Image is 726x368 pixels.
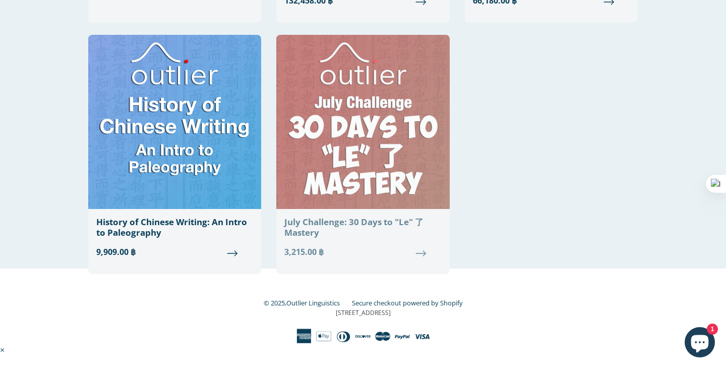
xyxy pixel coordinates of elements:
[352,298,463,307] a: Secure checkout powered by Shopify
[88,35,261,266] a: History of Chinese Writing: An Intro to Paleography 9,909.00 ฿
[276,35,449,209] img: July Challenge: 30 Days to
[264,298,350,307] small: © 2025,
[286,298,340,307] a: Outlier Linguistics
[96,246,253,258] span: 9,909.00 ฿
[88,308,638,318] p: [STREET_ADDRESS]
[96,217,253,238] div: History of Chinese Writing: An Intro to Paleography
[284,217,441,238] div: July Challenge: 30 Days to "Le" 了 Mastery
[682,327,718,360] inbox-online-store-chat: Shopify online store chat
[276,35,449,266] a: July Challenge: 30 Days to "Le" 了 Mastery 3,215.00 ฿
[88,35,261,209] img: History of Chinese Writing: An Intro to Paleography
[284,246,441,258] span: 3,215.00 ฿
